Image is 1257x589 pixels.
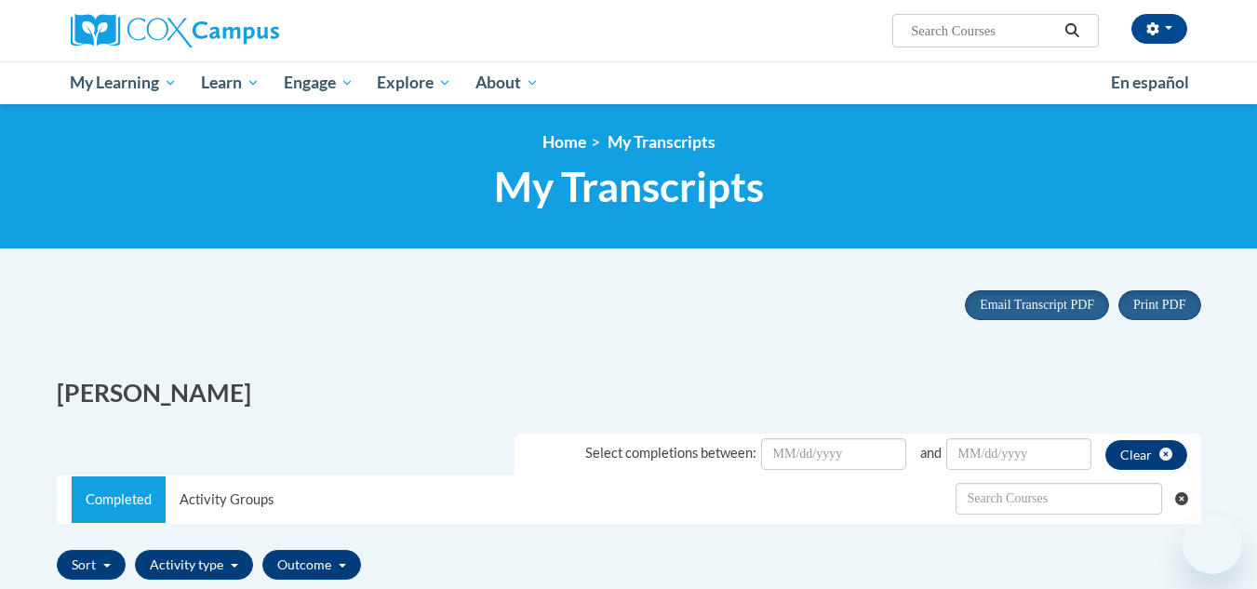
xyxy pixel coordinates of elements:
input: Search Withdrawn Transcripts [956,483,1162,515]
button: Activity type [135,550,253,580]
a: Completed [72,476,166,523]
input: Date Input [761,438,906,470]
span: Explore [377,72,451,94]
button: Print PDF [1118,290,1200,320]
iframe: Button to launch messaging window [1183,515,1242,574]
h2: [PERSON_NAME] [57,376,615,410]
span: and [920,445,942,461]
span: About [475,72,539,94]
span: My Transcripts [494,162,764,211]
div: Main menu [43,61,1215,104]
button: Outcome [262,550,361,580]
a: My Learning [59,61,190,104]
span: My Learning [70,72,177,94]
input: Date Input [946,438,1091,470]
a: Learn [189,61,272,104]
a: Activity Groups [166,476,288,523]
button: clear [1105,440,1187,470]
span: My Transcripts [608,132,715,152]
span: Select completions between: [585,445,756,461]
button: Sort [57,550,126,580]
span: Email Transcript PDF [980,298,1094,312]
button: Account Settings [1131,14,1187,44]
span: Learn [201,72,260,94]
a: En español [1099,63,1201,102]
button: Email Transcript PDF [965,290,1109,320]
input: Search Courses [909,20,1058,42]
a: Home [542,132,586,152]
span: Engage [284,72,354,94]
a: Cox Campus [71,14,424,47]
button: Search [1058,20,1086,42]
img: Cox Campus [71,14,279,47]
a: About [463,61,551,104]
a: Explore [365,61,463,104]
a: Engage [272,61,366,104]
span: En español [1111,73,1189,92]
span: Print PDF [1133,298,1185,312]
